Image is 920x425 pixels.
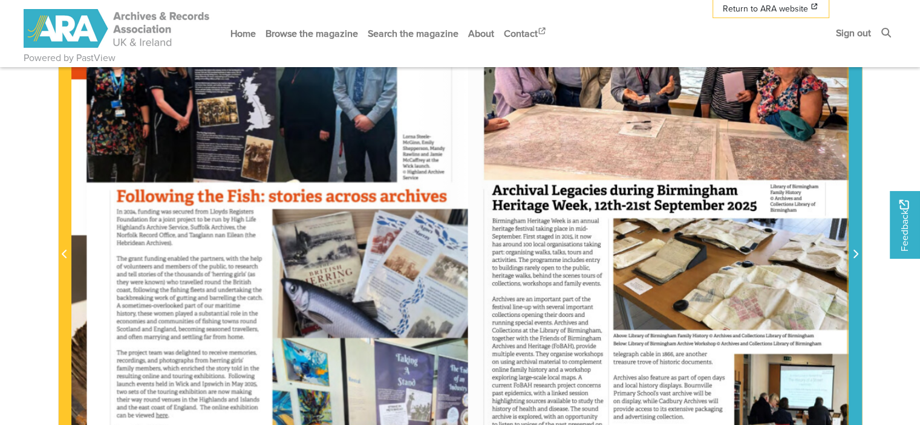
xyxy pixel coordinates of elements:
[24,2,211,55] a: ARA - ARC Magazine | Powered by PastView logo
[897,200,912,251] span: Feedback
[24,51,116,65] a: Powered by PastView
[463,18,499,50] a: About
[831,17,876,49] a: Sign out
[723,2,808,15] span: Return to ARA website
[24,9,211,48] img: ARA - ARC Magazine | Powered by PastView
[363,18,463,50] a: Search the magazine
[226,18,261,50] a: Home
[499,18,552,50] a: Contact
[261,18,363,50] a: Browse the magazine
[890,191,920,259] a: Would you like to provide feedback?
